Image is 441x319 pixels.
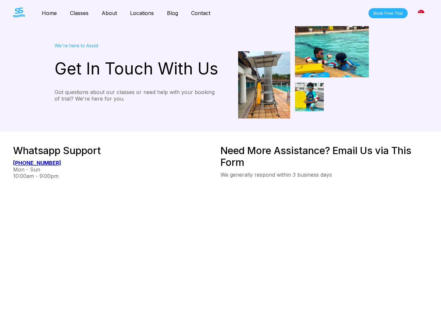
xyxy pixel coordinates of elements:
div: Got questions about our classes or need help with your booking of trial? We're here for you. [55,89,220,102]
div: Mon - Sun [13,166,220,173]
img: Swimming Classes [238,26,369,119]
a: Blog [160,10,185,16]
a: Contact [185,10,217,16]
div: Whatsapp Support [13,145,220,156]
a: About [95,10,123,16]
a: Locations [123,10,160,16]
img: Singapore [418,10,424,16]
a: Home [35,10,63,16]
div: 10:00am - 9:00pm [13,173,220,179]
a: [PHONE_NUMBER] [13,160,61,166]
div: Need More Assistance? Email Us via This Form [220,145,428,168]
div: We generally respond within 3 business days [220,171,428,178]
img: The Swim Starter Logo [13,8,25,17]
div: [GEOGRAPHIC_DATA] [414,6,428,20]
div: Get In Touch With Us [55,59,220,78]
a: Classes [63,10,95,16]
div: We're here to Assist [55,43,220,48]
button: Book Free Trial [368,8,408,18]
